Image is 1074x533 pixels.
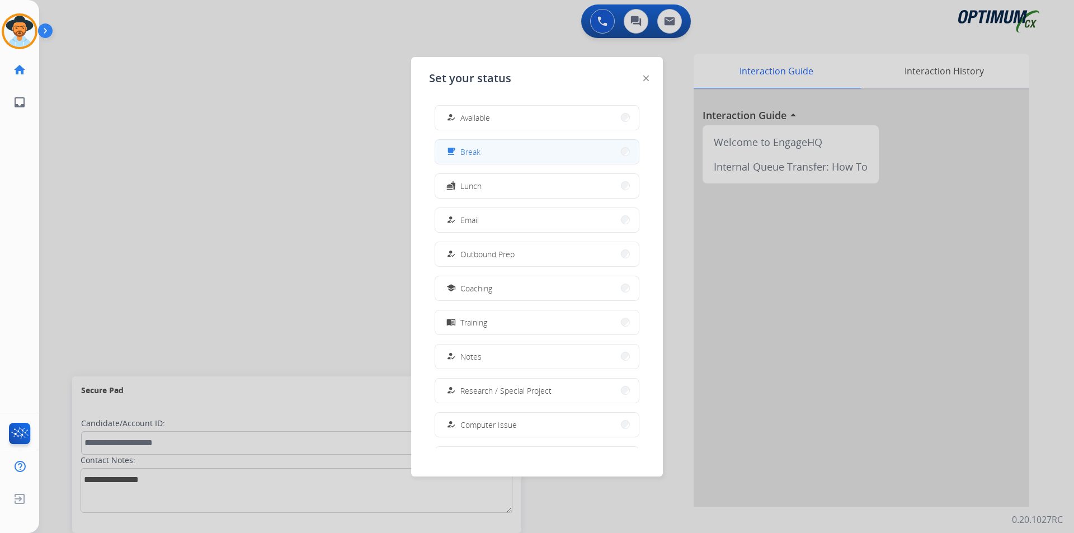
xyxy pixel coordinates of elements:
[1012,513,1063,526] p: 0.20.1027RC
[435,106,639,130] button: Available
[460,419,517,431] span: Computer Issue
[460,214,479,226] span: Email
[446,352,456,361] mat-icon: how_to_reg
[435,242,639,266] button: Outbound Prep
[460,112,490,124] span: Available
[429,70,511,86] span: Set your status
[460,385,552,397] span: Research / Special Project
[435,140,639,164] button: Break
[435,413,639,437] button: Computer Issue
[4,16,35,47] img: avatar
[435,345,639,369] button: Notes
[435,379,639,403] button: Research / Special Project
[435,276,639,300] button: Coaching
[446,318,456,327] mat-icon: menu_book
[446,420,456,430] mat-icon: how_to_reg
[460,317,487,328] span: Training
[446,249,456,259] mat-icon: how_to_reg
[13,96,26,109] mat-icon: inbox
[13,63,26,77] mat-icon: home
[460,248,515,260] span: Outbound Prep
[435,174,639,198] button: Lunch
[643,76,649,81] img: close-button
[446,147,456,157] mat-icon: free_breakfast
[460,146,481,158] span: Break
[435,208,639,232] button: Email
[460,351,482,362] span: Notes
[460,180,482,192] span: Lunch
[446,284,456,293] mat-icon: school
[435,447,639,471] button: Internet Issue
[446,113,456,122] mat-icon: how_to_reg
[446,181,456,191] mat-icon: fastfood
[446,386,456,395] mat-icon: how_to_reg
[435,310,639,334] button: Training
[446,215,456,225] mat-icon: how_to_reg
[460,282,492,294] span: Coaching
